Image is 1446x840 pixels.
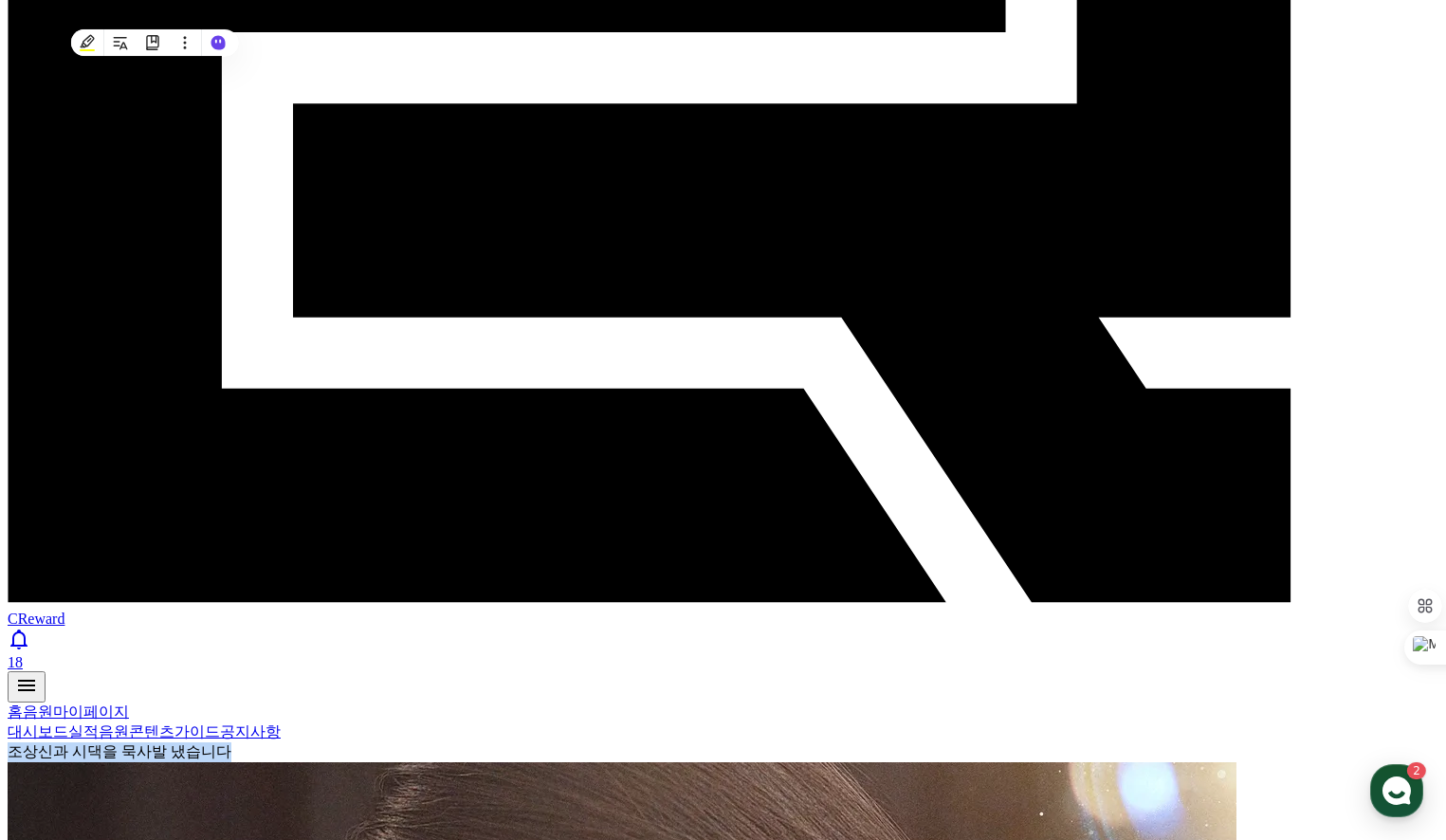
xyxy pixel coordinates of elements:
[8,654,1438,671] div: 18
[60,630,71,645] span: 홈
[8,723,68,740] a: 대시보드
[99,723,129,740] a: 음원
[129,723,174,740] a: 콘텐츠
[23,703,53,720] a: 음원
[8,593,1438,627] a: CReward
[125,601,245,648] a: 2대화
[68,723,99,740] a: 실적
[53,703,129,720] a: 마이페이지
[8,703,23,720] a: 홈
[174,630,196,646] span: 대화
[245,601,364,648] a: 설정
[8,742,1438,762] div: 조상신과 시댁을 묵사발 냈습니다
[6,601,125,648] a: 홈
[8,628,1438,671] a: 18
[8,611,64,627] span: CReward
[174,723,220,740] a: 가이드
[220,723,281,740] a: 공지사항
[293,630,316,645] span: 설정
[192,600,199,615] span: 2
